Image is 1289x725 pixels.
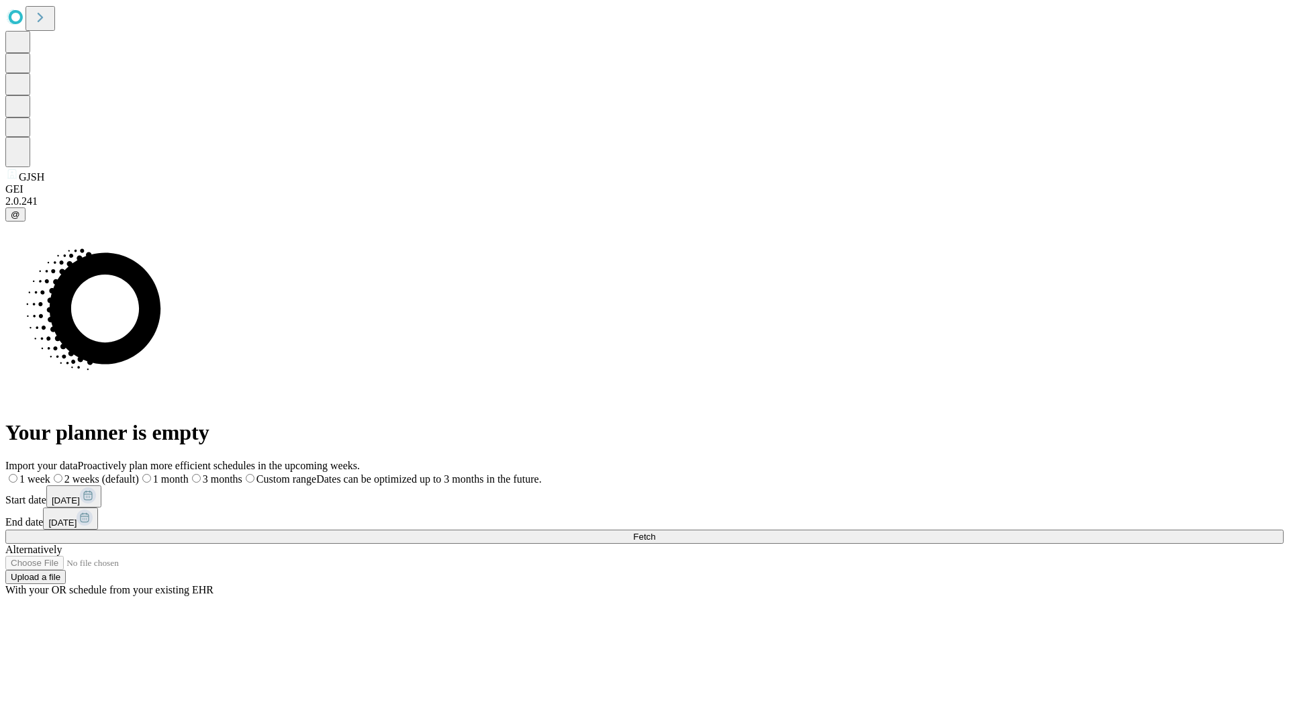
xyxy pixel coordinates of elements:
input: 1 week [9,474,17,483]
button: Upload a file [5,570,66,584]
div: 2.0.241 [5,195,1284,207]
span: [DATE] [52,495,80,505]
button: Fetch [5,530,1284,544]
div: End date [5,507,1284,530]
span: Fetch [633,532,655,542]
span: Dates can be optimized up to 3 months in the future. [316,473,541,485]
span: Import your data [5,460,78,471]
div: Start date [5,485,1284,507]
h1: Your planner is empty [5,420,1284,445]
input: 2 weeks (default) [54,474,62,483]
span: 1 month [153,473,189,485]
input: 3 months [192,474,201,483]
span: Custom range [256,473,316,485]
input: 1 month [142,474,151,483]
span: 3 months [203,473,242,485]
span: With your OR schedule from your existing EHR [5,584,213,595]
div: GEI [5,183,1284,195]
button: [DATE] [46,485,101,507]
span: 2 weeks (default) [64,473,139,485]
span: Proactively plan more efficient schedules in the upcoming weeks. [78,460,360,471]
span: @ [11,209,20,220]
button: @ [5,207,26,222]
input: Custom rangeDates can be optimized up to 3 months in the future. [246,474,254,483]
button: [DATE] [43,507,98,530]
span: Alternatively [5,544,62,555]
span: [DATE] [48,518,77,528]
span: 1 week [19,473,50,485]
span: GJSH [19,171,44,183]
